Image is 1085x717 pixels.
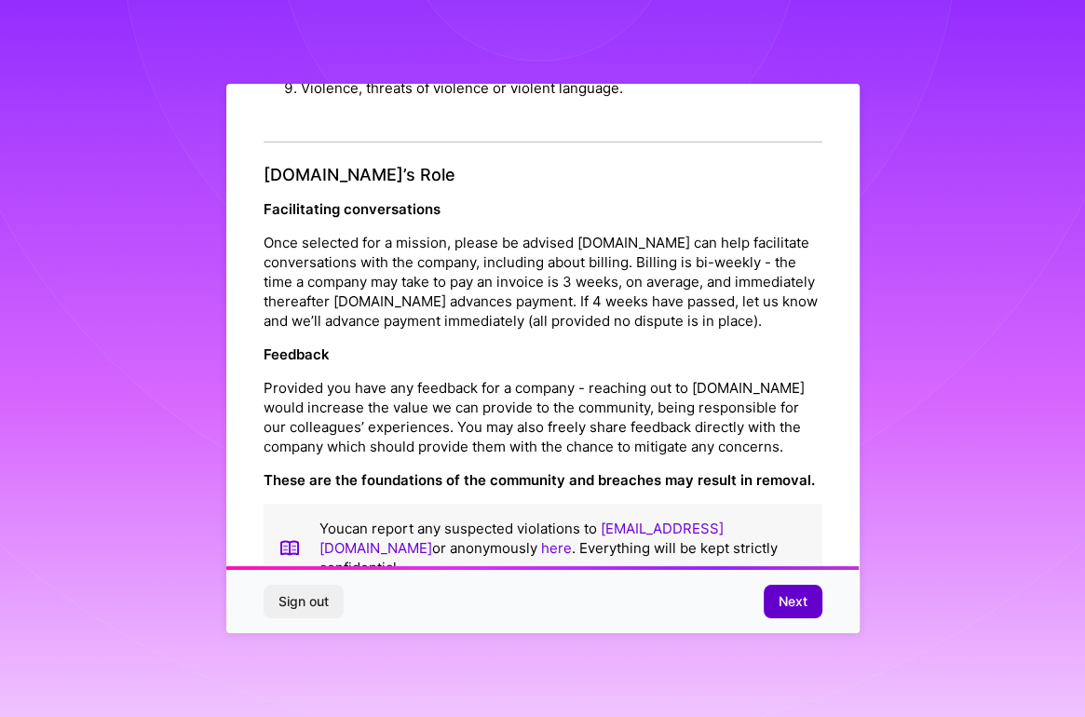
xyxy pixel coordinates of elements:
img: book icon [278,519,301,577]
p: You can report any suspected violations to or anonymously . Everything will be kept strictly conf... [319,519,807,577]
a: here [541,539,572,557]
p: Provided you have any feedback for a company - reaching out to [DOMAIN_NAME] would increase the v... [264,378,822,456]
strong: Feedback [264,345,330,363]
strong: These are the foundations of the community and breaches may result in removal. [264,471,815,489]
button: Sign out [264,585,344,618]
a: [EMAIL_ADDRESS][DOMAIN_NAME] [319,520,724,557]
p: Once selected for a mission, please be advised [DOMAIN_NAME] can help facilitate conversations wi... [264,233,822,331]
span: Sign out [278,592,329,611]
button: Next [764,585,822,618]
h4: [DOMAIN_NAME]’s Role [264,165,822,185]
li: Violence, threats of violence or violent language. [301,71,822,105]
strong: Facilitating conversations [264,200,441,218]
span: Next [779,592,807,611]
